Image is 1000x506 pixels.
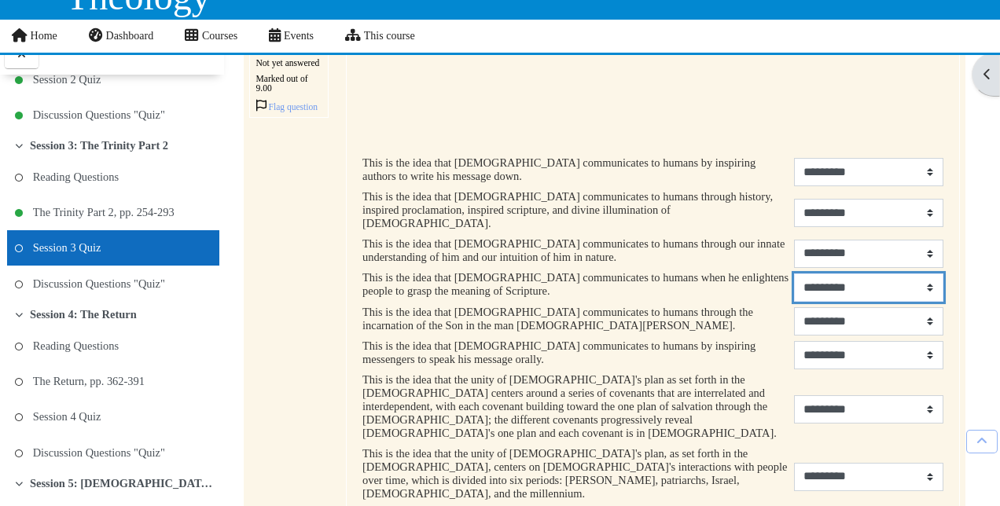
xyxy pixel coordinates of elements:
i: Done [14,76,24,84]
a: Discussion Questions "Quiz" [33,104,165,126]
div: Marked out of 9.00 [256,74,323,93]
i: To do [14,413,24,421]
a: Session 3 Quiz [33,236,101,258]
p: This is the idea that [DEMOGRAPHIC_DATA] communicates to humans by inspiring messengers to speak ... [362,339,789,366]
a: Dashboard [73,20,169,53]
span: Collapse [14,479,24,487]
i: To do [14,174,24,181]
i: To do [14,244,24,252]
a: Session 4: The Return [30,308,137,321]
p: This is the idea that the unity of [DEMOGRAPHIC_DATA]'s plan, as set forth in the [DEMOGRAPHIC_DA... [362,447,789,500]
a: This course [329,20,431,53]
a: Session 5: [DEMOGRAPHIC_DATA] [30,477,212,490]
i: To do [14,378,24,386]
a: Session 4 Quiz [33,405,101,427]
i: To do [14,343,24,350]
span: Collapse [14,310,24,318]
a: Events [253,20,329,53]
p: This is the idea that [DEMOGRAPHIC_DATA] communicates to humans through history, inspired proclam... [362,190,789,230]
p: This is the idea that [DEMOGRAPHIC_DATA] communicates to humans when he enlightens people to gras... [362,271,789,298]
a: Discussion Questions "Quiz" [33,442,165,464]
div: Not yet answered [256,58,323,68]
span: Home [31,30,57,42]
p: This is the idea that [DEMOGRAPHIC_DATA] communicates to humans through our innate understanding ... [362,237,789,264]
p: This is the idea that [DEMOGRAPHIC_DATA] communicates to humans through the incarnation of the So... [362,306,789,332]
a: Reading Questions [33,166,119,188]
i: To do [14,280,24,288]
p: This is the idea that the unity of [DEMOGRAPHIC_DATA]'s plan as set forth in the [DEMOGRAPHIC_DAT... [362,373,789,440]
nav: Site links [10,20,415,53]
i: Done [14,112,24,119]
i: Done [14,209,24,217]
span: Dashboard [106,30,154,42]
a: Discussion Questions "Quiz" [33,273,165,295]
span: Collapse [14,141,24,149]
span: Events [284,30,314,42]
a: Courses [169,20,253,53]
a: The Return, pp. 362-391 [33,370,145,392]
a: Session 2 Quiz [33,68,101,90]
span: Courses [202,30,237,42]
span: This course [364,30,415,42]
a: Session 3: The Trinity Part 2 [30,139,168,152]
a: The Trinity Part 2, pp. 254-293 [33,201,175,223]
a: Reading Questions [33,335,119,357]
a: Flagged [256,102,318,112]
i: To do [14,449,24,457]
p: This is the idea that [DEMOGRAPHIC_DATA] communicates to humans by inspiring authors to write his... [362,156,789,183]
